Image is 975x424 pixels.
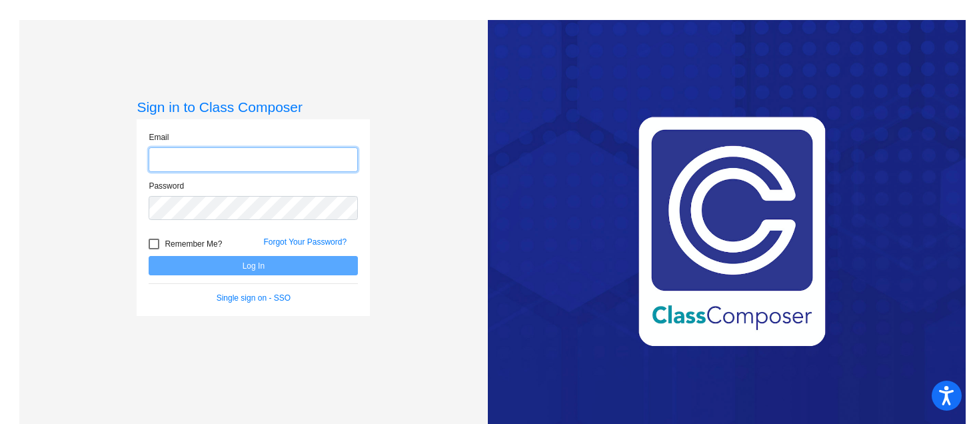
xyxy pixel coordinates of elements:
label: Email [149,131,169,143]
h3: Sign in to Class Composer [137,99,370,115]
span: Remember Me? [165,236,222,252]
label: Password [149,180,184,192]
a: Single sign on - SSO [217,293,291,303]
button: Log In [149,256,358,275]
a: Forgot Your Password? [263,237,347,247]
